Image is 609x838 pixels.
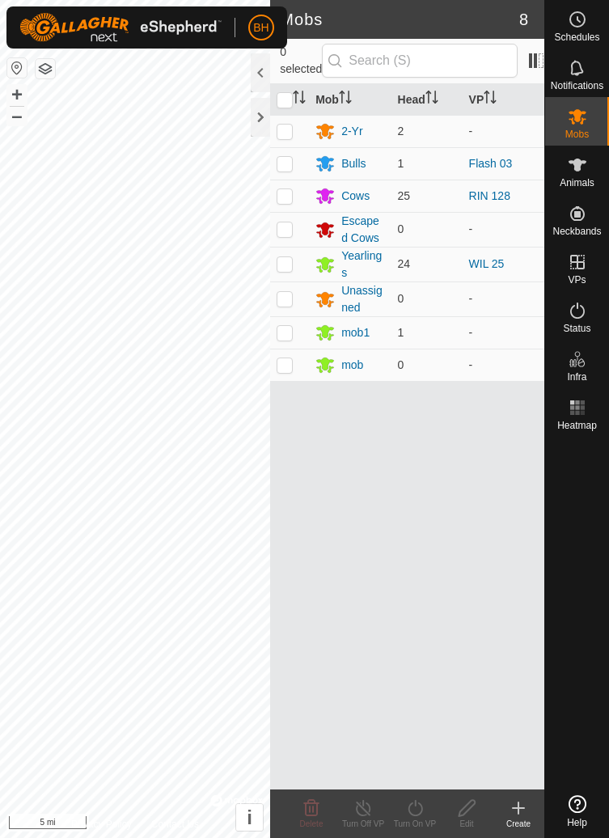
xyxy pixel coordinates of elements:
button: Map Layers [36,59,55,78]
span: Animals [560,178,594,188]
button: – [7,106,27,125]
div: Yearlings [341,248,384,281]
span: Help [567,818,587,827]
button: i [236,804,263,831]
span: VPs [568,275,586,285]
span: Notifications [551,81,603,91]
h2: Mobs [280,10,519,29]
span: 0 [398,358,404,371]
img: Gallagher Logo [19,13,222,42]
span: Status [563,324,590,333]
div: Edit [441,818,493,830]
div: Cows [341,188,370,205]
div: Escaped Cows [341,213,384,247]
span: Schedules [554,32,599,42]
p-sorticon: Activate to sort [425,93,438,106]
div: mob [341,357,363,374]
div: Bulls [341,155,366,172]
td: - [463,349,544,381]
a: Privacy Policy [71,817,132,832]
span: 8 [519,7,528,32]
input: Search (S) [322,44,518,78]
td: - [463,212,544,247]
button: + [7,85,27,104]
div: Unassigned [341,282,384,316]
div: Turn Off VP [337,818,389,830]
a: Flash 03 [469,157,513,170]
td: - [463,115,544,147]
a: RIN 128 [469,189,510,202]
th: Mob [309,84,391,116]
span: i [247,806,252,828]
a: Contact Us [151,817,199,832]
span: 1 [398,326,404,339]
span: Delete [300,819,324,828]
p-sorticon: Activate to sort [339,93,352,106]
span: 1 [398,157,404,170]
span: BH [253,19,269,36]
th: Head [391,84,463,116]
a: Help [545,789,609,834]
div: 2-Yr [341,123,362,140]
a: WIL 25 [469,257,505,270]
p-sorticon: Activate to sort [484,93,497,106]
span: Neckbands [552,226,601,236]
td: - [463,281,544,316]
p-sorticon: Activate to sort [293,93,306,106]
button: Reset Map [7,58,27,78]
div: Create [493,818,544,830]
span: 25 [398,189,411,202]
div: Turn On VP [389,818,441,830]
th: VP [463,84,544,116]
span: Heatmap [557,421,597,430]
span: 0 [398,222,404,235]
div: mob1 [341,324,370,341]
td: - [463,316,544,349]
span: 0 [398,292,404,305]
span: Infra [567,372,586,382]
span: 24 [398,257,411,270]
span: 0 selected [280,44,322,78]
span: 2 [398,125,404,138]
span: Mobs [565,129,589,139]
